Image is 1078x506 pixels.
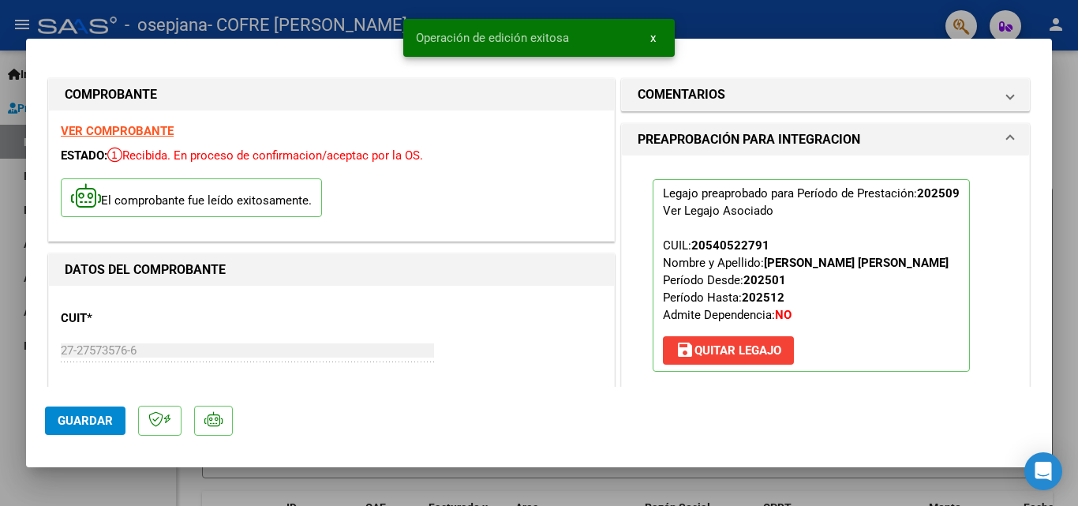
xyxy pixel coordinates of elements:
button: x [638,24,668,52]
div: PREAPROBACIÓN PARA INTEGRACION [622,156,1029,408]
div: 20540522791 [691,237,769,254]
button: Guardar [45,407,125,435]
span: Quitar Legajo [676,343,781,358]
strong: DATOS DEL COMPROBANTE [65,262,226,277]
span: Recibida. En proceso de confirmacion/aceptac por la OS. [107,148,423,163]
span: x [650,31,656,45]
h1: COMENTARIOS [638,85,725,104]
p: CUIT [61,309,223,328]
p: El comprobante fue leído exitosamente. [61,178,322,217]
div: Open Intercom Messenger [1024,452,1062,490]
mat-expansion-panel-header: COMENTARIOS [622,79,1029,111]
div: Ver Legajo Asociado [663,202,773,219]
mat-icon: save [676,340,694,359]
strong: COMPROBANTE [65,87,157,102]
strong: [PERSON_NAME] [PERSON_NAME] [764,256,949,270]
strong: 202501 [743,273,786,287]
strong: 202512 [742,290,784,305]
span: CUIL: Nombre y Apellido: Período Desde: Período Hasta: Admite Dependencia: [663,238,949,322]
span: ESTADO: [61,148,107,163]
span: Guardar [58,414,113,428]
button: Quitar Legajo [663,336,794,365]
h1: PREAPROBACIÓN PARA INTEGRACION [638,130,860,149]
mat-expansion-panel-header: PREAPROBACIÓN PARA INTEGRACION [622,124,1029,156]
p: Legajo preaprobado para Período de Prestación: [653,179,970,372]
strong: 202509 [917,186,960,201]
a: VER COMPROBANTE [61,124,174,138]
span: Operación de edición exitosa [416,30,569,46]
strong: NO [775,308,792,322]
